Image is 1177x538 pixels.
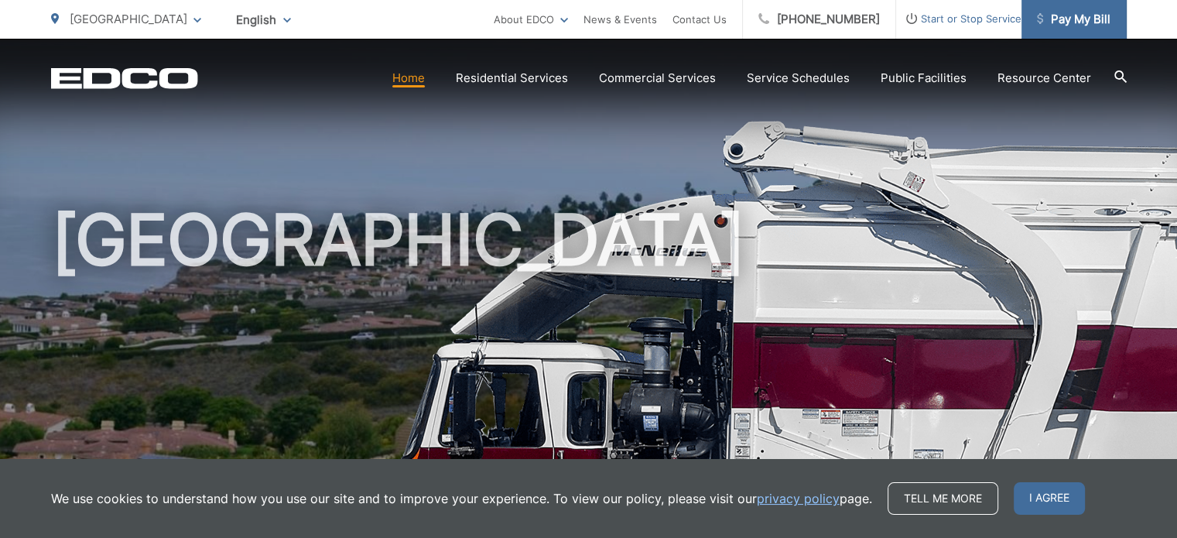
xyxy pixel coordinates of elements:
a: Tell me more [888,482,998,515]
span: I agree [1014,482,1085,515]
a: News & Events [583,10,657,29]
span: [GEOGRAPHIC_DATA] [70,12,187,26]
span: Pay My Bill [1037,10,1110,29]
a: Contact Us [672,10,727,29]
p: We use cookies to understand how you use our site and to improve your experience. To view our pol... [51,489,872,508]
a: Residential Services [456,69,568,87]
a: Public Facilities [881,69,967,87]
a: EDCD logo. Return to the homepage. [51,67,198,89]
a: About EDCO [494,10,568,29]
a: Home [392,69,425,87]
a: privacy policy [757,489,840,508]
a: Service Schedules [747,69,850,87]
span: English [224,6,303,33]
a: Resource Center [997,69,1091,87]
a: Commercial Services [599,69,716,87]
